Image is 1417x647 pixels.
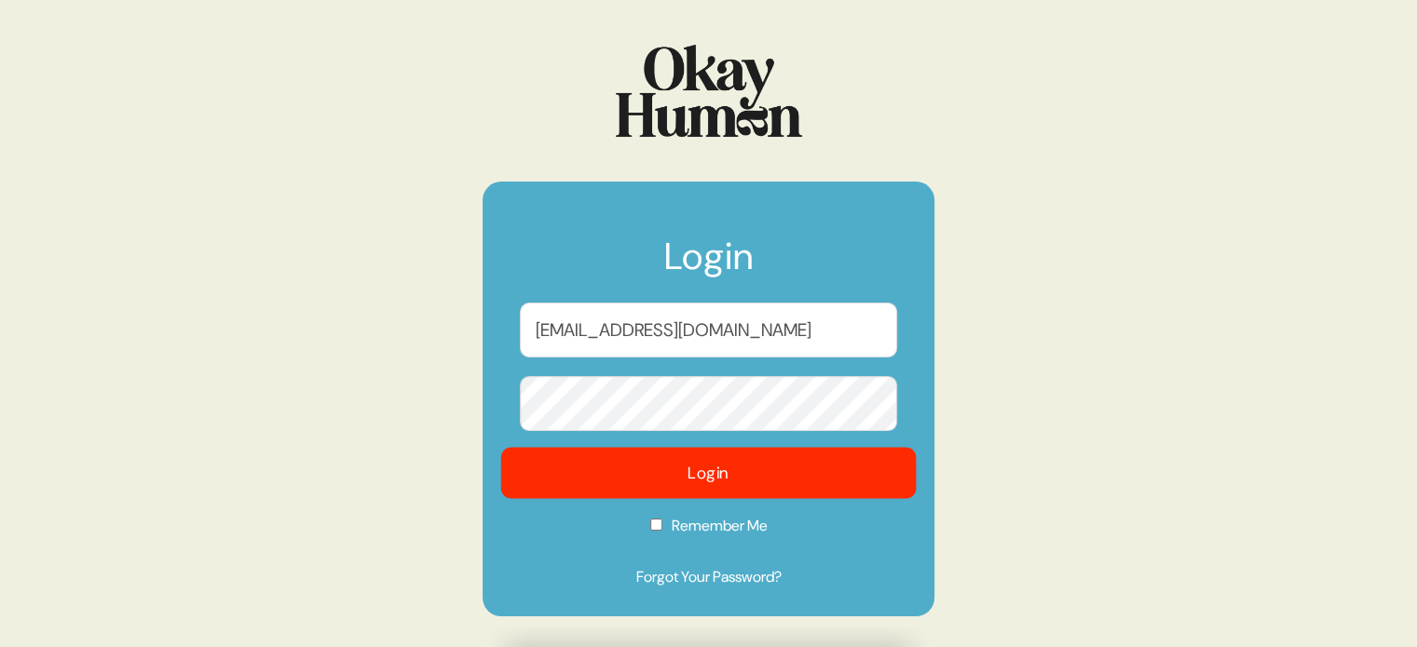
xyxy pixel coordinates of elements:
[520,566,897,588] a: Forgot Your Password?
[520,515,897,549] label: Remember Me
[616,45,802,137] img: Logo
[650,519,662,531] input: Remember Me
[501,447,917,498] button: Login
[520,303,897,357] input: Email
[520,237,897,293] h1: Login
